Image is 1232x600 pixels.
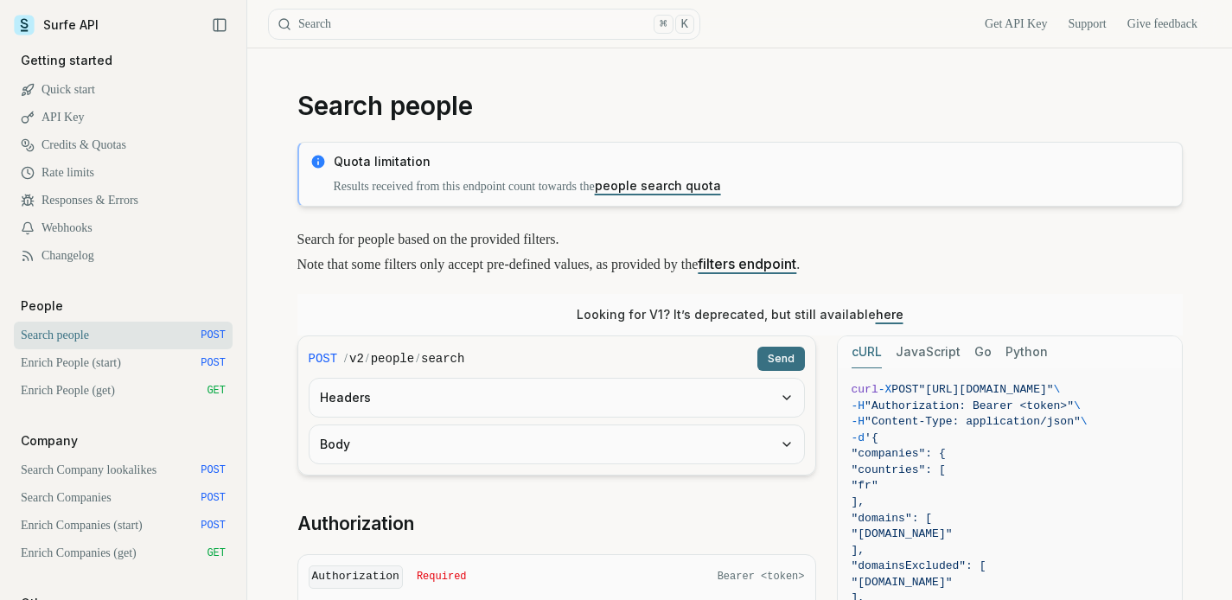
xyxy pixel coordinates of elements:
[207,384,226,398] span: GET
[201,329,226,342] span: POST
[595,178,721,193] a: people search quota
[852,559,986,572] span: "domainsExcluded": [
[366,350,369,367] span: /
[852,399,865,412] span: -H
[14,214,233,242] a: Webhooks
[852,431,865,444] span: -d
[852,336,882,368] button: cURL
[416,350,419,367] span: /
[14,456,233,484] a: Search Company lookalikes POST
[865,415,1081,428] span: "Content-Type: application/json"
[698,255,796,272] a: filters endpoint
[14,242,233,270] a: Changelog
[344,350,348,367] span: /
[14,104,233,131] a: API Key
[757,347,805,371] button: Send
[14,52,119,69] p: Getting started
[309,350,338,367] span: POST
[207,546,226,560] span: GET
[1068,16,1106,33] a: Support
[297,90,1183,121] h1: Search people
[201,519,226,533] span: POST
[268,9,700,40] button: Search⌘K
[852,576,953,589] span: "[DOMAIN_NAME]"
[14,187,233,214] a: Responses & Errors
[14,377,233,405] a: Enrich People (get) GET
[654,15,673,34] kbd: ⌘
[14,297,70,315] p: People
[852,544,865,557] span: ],
[334,153,1171,170] p: Quota limitation
[14,12,99,38] a: Surfe API
[1074,399,1081,412] span: \
[974,336,992,368] button: Go
[310,379,804,417] button: Headers
[1054,383,1061,396] span: \
[1127,16,1197,33] a: Give feedback
[14,512,233,539] a: Enrich Companies (start) POST
[14,349,233,377] a: Enrich People (start) POST
[14,131,233,159] a: Credits & Quotas
[349,350,364,367] code: v2
[207,12,233,38] button: Collapse Sidebar
[14,76,233,104] a: Quick start
[310,425,804,463] button: Body
[876,307,903,322] a: here
[1005,336,1048,368] button: Python
[421,350,464,367] code: search
[201,463,226,477] span: POST
[865,399,1074,412] span: "Authorization: Bearer <token>"
[852,447,946,460] span: "companies": {
[14,159,233,187] a: Rate limits
[852,527,953,540] span: "[DOMAIN_NAME]"
[865,431,878,444] span: '{
[297,227,1183,277] p: Search for people based on the provided filters. Note that some filters only accept pre-defined v...
[1081,415,1088,428] span: \
[14,484,233,512] a: Search Companies POST
[852,495,865,508] span: ],
[577,306,903,323] p: Looking for V1? It’s deprecated, but still available
[891,383,918,396] span: POST
[297,512,414,536] a: Authorization
[718,570,805,584] span: Bearer <token>
[919,383,1054,396] span: "[URL][DOMAIN_NAME]"
[896,336,961,368] button: JavaScript
[852,479,878,492] span: "fr"
[14,539,233,567] a: Enrich Companies (get) GET
[852,383,878,396] span: curl
[675,15,694,34] kbd: K
[201,491,226,505] span: POST
[852,463,946,476] span: "countries": [
[852,415,865,428] span: -H
[852,512,933,525] span: "domains": [
[14,322,233,349] a: Search people POST
[201,356,226,370] span: POST
[334,177,1171,195] p: Results received from this endpoint count towards the
[371,350,414,367] code: people
[985,16,1047,33] a: Get API Key
[309,565,403,589] code: Authorization
[878,383,892,396] span: -X
[417,570,467,584] span: Required
[14,432,85,450] p: Company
